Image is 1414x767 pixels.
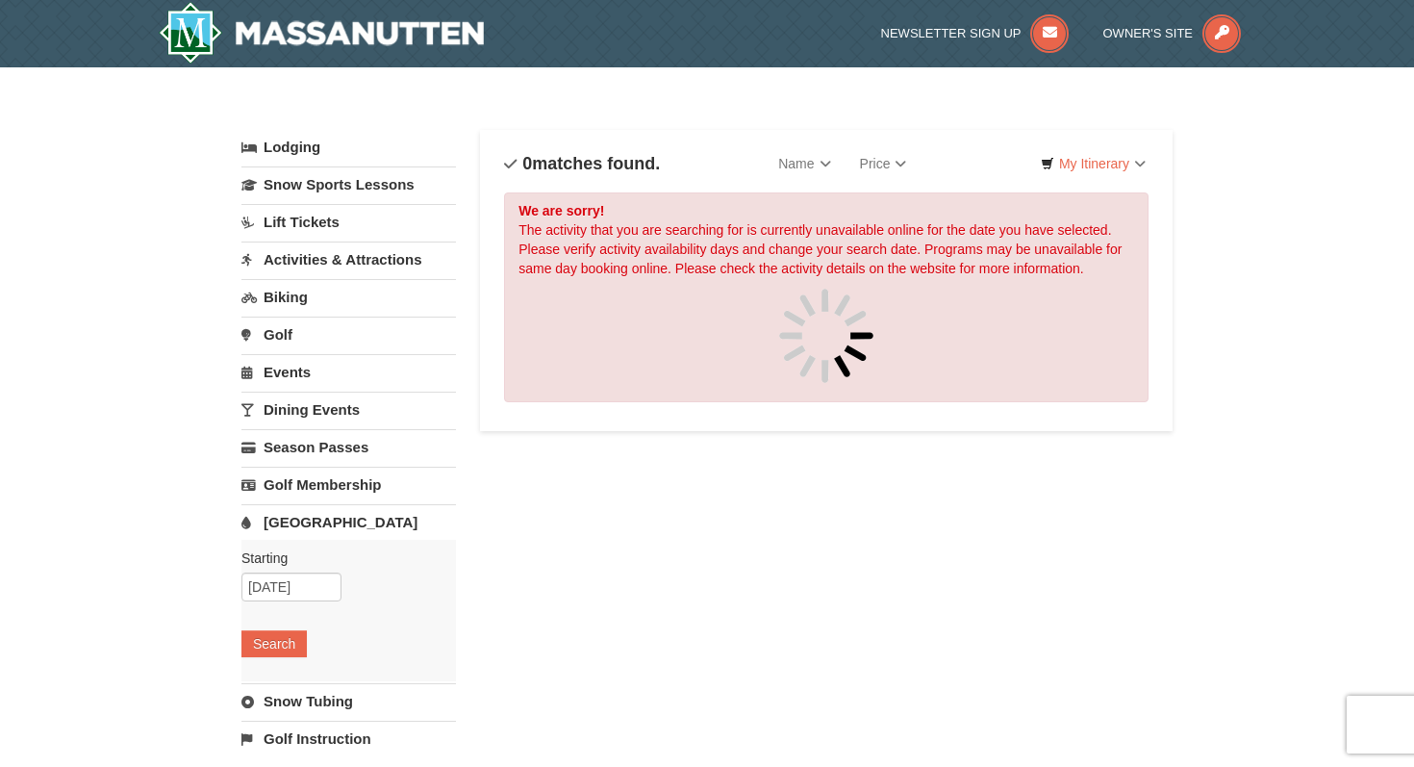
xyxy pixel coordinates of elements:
a: Lift Tickets [241,204,456,240]
button: Search [241,630,307,657]
div: The activity that you are searching for is currently unavailable online for the date you have sel... [504,192,1149,402]
strong: We are sorry! [518,203,604,218]
a: Activities & Attractions [241,242,456,277]
a: My Itinerary [1028,149,1158,178]
a: Season Passes [241,429,456,465]
a: Name [764,144,845,183]
a: Events [241,354,456,390]
a: [GEOGRAPHIC_DATA] [241,504,456,540]
a: Golf [241,317,456,352]
a: Golf Instruction [241,721,456,756]
a: Snow Tubing [241,683,456,719]
a: Dining Events [241,392,456,427]
a: Golf Membership [241,467,456,502]
span: Owner's Site [1103,26,1194,40]
a: Price [846,144,922,183]
a: Lodging [241,130,456,165]
a: Snow Sports Lessons [241,166,456,202]
a: Massanutten Resort [159,2,484,64]
label: Starting [241,549,442,568]
a: Biking [241,279,456,315]
img: spinner.gif [778,288,874,384]
a: Owner's Site [1103,26,1242,40]
span: Newsletter Sign Up [881,26,1022,40]
img: Massanutten Resort Logo [159,2,484,64]
a: Newsletter Sign Up [881,26,1070,40]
